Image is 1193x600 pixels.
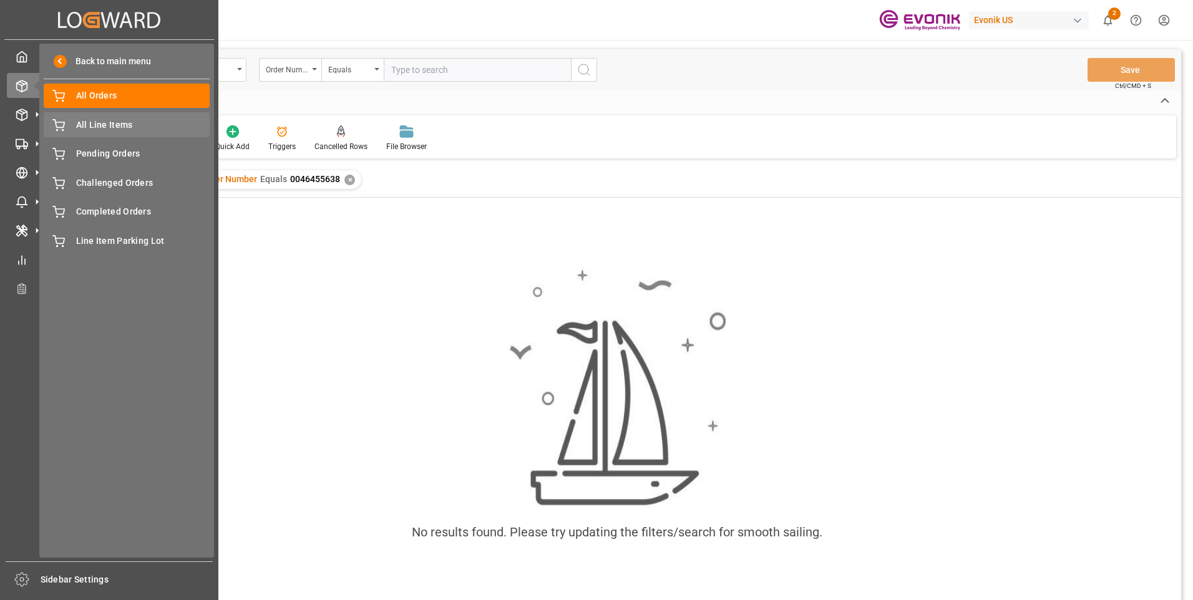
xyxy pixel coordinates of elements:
[384,58,571,82] input: Type to search
[76,235,210,248] span: Line Item Parking Lot
[386,141,427,152] div: File Browser
[260,174,287,184] span: Equals
[44,84,210,108] a: All Orders
[314,141,368,152] div: Cancelled Rows
[1094,6,1122,34] button: show 2 new notifications
[290,174,340,184] span: 0046455638
[1122,6,1150,34] button: Help Center
[44,112,210,137] a: All Line Items
[76,147,210,160] span: Pending Orders
[76,177,210,190] span: Challenged Orders
[44,170,210,195] a: Challenged Orders
[1108,7,1121,20] span: 2
[215,141,250,152] div: Quick Add
[969,8,1094,32] button: Evonik US
[969,11,1089,29] div: Evonik US
[321,58,384,82] button: open menu
[44,200,210,224] a: Completed Orders
[41,573,213,586] span: Sidebar Settings
[412,523,822,541] div: No results found. Please try updating the filters/search for smooth sailing.
[571,58,597,82] button: search button
[76,205,210,218] span: Completed Orders
[508,268,726,508] img: smooth_sailing.jpeg
[1088,58,1175,82] button: Save
[266,61,308,75] div: Order Number
[7,44,212,69] a: My Cockpit
[76,119,210,132] span: All Line Items
[76,89,210,102] span: All Orders
[44,228,210,253] a: Line Item Parking Lot
[7,247,212,271] a: My Reports
[1115,81,1151,90] span: Ctrl/CMD + S
[259,58,321,82] button: open menu
[7,276,212,301] a: Transport Planner
[268,141,296,152] div: Triggers
[67,55,151,68] span: Back to main menu
[328,61,371,75] div: Equals
[879,9,960,31] img: Evonik-brand-mark-Deep-Purple-RGB.jpeg_1700498283.jpeg
[201,174,257,184] span: Order Number
[44,142,210,166] a: Pending Orders
[344,175,355,185] div: ✕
